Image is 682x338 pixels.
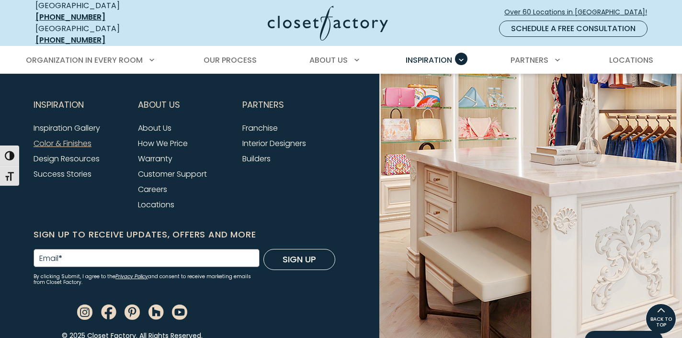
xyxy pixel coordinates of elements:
span: Partners [511,55,548,66]
a: Pinterest [125,306,140,317]
a: Instagram [77,306,92,317]
span: About Us [138,93,180,117]
a: Warranty [138,153,172,164]
span: Our Process [204,55,257,66]
a: Color & Finishes [34,138,91,149]
a: Careers [138,184,167,195]
span: BACK TO TOP [646,316,676,328]
a: Locations [138,199,174,210]
a: Houzz [148,306,164,317]
a: Success Stories [34,169,91,180]
button: Footer Subnav Button - Partners [242,93,335,117]
a: Franchise [242,123,278,134]
span: Locations [609,55,653,66]
nav: Primary Menu [19,47,663,74]
span: About Us [309,55,348,66]
a: Facebook [101,306,116,317]
span: Partners [242,93,284,117]
label: Email [39,255,62,262]
a: [PHONE_NUMBER] [35,34,105,45]
a: [PHONE_NUMBER] [35,11,105,23]
span: Inspiration [34,93,84,117]
a: Interior Designers [242,138,306,149]
span: Over 60 Locations in [GEOGRAPHIC_DATA]! [504,7,655,17]
a: Youtube [172,306,187,317]
a: Privacy Policy [115,273,148,280]
button: Sign Up [263,249,335,270]
a: Builders [242,153,271,164]
a: About Us [138,123,171,134]
button: Footer Subnav Button - About Us [138,93,231,117]
h6: Sign Up to Receive Updates, Offers and More [34,228,335,241]
a: How We Price [138,138,188,149]
small: By clicking Submit, I agree to the and consent to receive marketing emails from Closet Factory. [34,274,260,285]
a: Design Resources [34,153,100,164]
a: Inspiration Gallery [34,123,100,134]
button: Footer Subnav Button - Inspiration [34,93,126,117]
a: Over 60 Locations in [GEOGRAPHIC_DATA]! [504,4,655,21]
a: BACK TO TOP [646,304,676,334]
img: Closet Factory Logo [268,6,388,41]
div: [GEOGRAPHIC_DATA] [35,23,174,46]
span: Organization in Every Room [26,55,143,66]
a: Schedule a Free Consultation [499,21,648,37]
a: Customer Support [138,169,207,180]
span: Inspiration [406,55,452,66]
